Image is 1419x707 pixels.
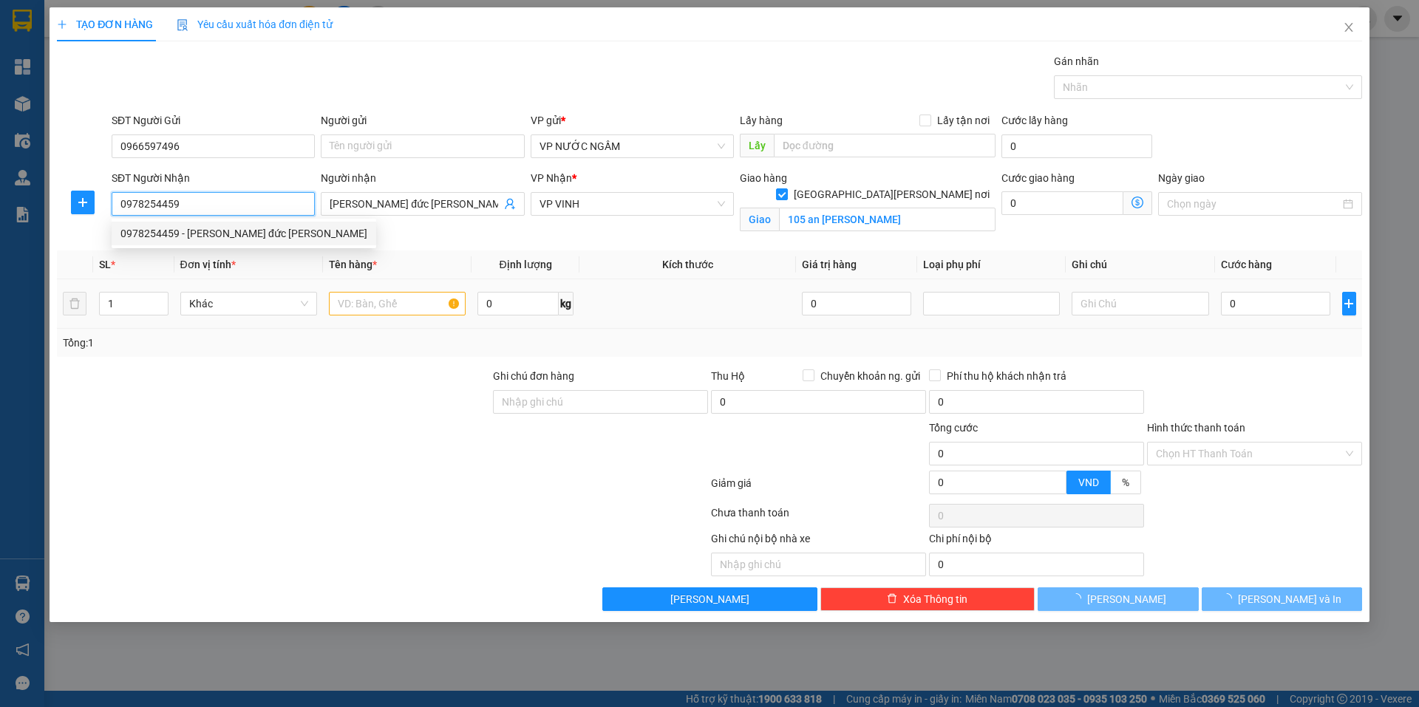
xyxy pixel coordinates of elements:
[1147,422,1245,434] label: Hình thức thanh toán
[7,80,23,153] img: logo
[540,193,725,215] span: VP VINH
[72,197,94,208] span: plus
[540,135,725,157] span: VP NƯỚC NGẦM
[189,293,308,315] span: Khác
[63,292,86,315] button: delete
[788,186,996,202] span: [GEOGRAPHIC_DATA][PERSON_NAME] nơi
[499,259,551,270] span: Định lượng
[112,222,376,245] div: 0978254459 - bùi đức quân
[670,591,749,607] span: [PERSON_NAME]
[820,587,1035,611] button: deleteXóa Thông tin
[25,63,135,113] span: [GEOGRAPHIC_DATA], [GEOGRAPHIC_DATA] ↔ [GEOGRAPHIC_DATA]
[1001,172,1075,184] label: Cước giao hàng
[903,591,967,607] span: Xóa Thông tin
[1072,292,1208,315] input: Ghi Chú
[63,335,548,351] div: Tổng: 1
[709,505,928,530] div: Chưa thanh toán
[493,370,574,382] label: Ghi chú đơn hàng
[740,172,787,184] span: Giao hàng
[814,368,926,384] span: Chuyển khoản ng. gửi
[1158,172,1205,184] label: Ngày giao
[929,530,1144,553] div: Chi phí nội bộ
[774,134,996,157] input: Dọc đường
[711,530,926,553] div: Ghi chú nội bộ nhà xe
[120,225,367,242] div: 0978254459 - [PERSON_NAME] đức [PERSON_NAME]
[917,250,1066,279] th: Loại phụ phí
[57,18,153,30] span: TẠO ĐƠN HÀNG
[802,292,912,315] input: 0
[1001,191,1123,215] input: Cước giao hàng
[1087,591,1166,607] span: [PERSON_NAME]
[740,134,774,157] span: Lấy
[321,170,524,186] div: Người nhận
[112,112,315,129] div: SĐT Người Gửi
[802,259,857,270] span: Giá trị hàng
[329,292,466,315] input: VD: Bàn, Ghế
[1122,477,1129,488] span: %
[177,19,188,31] img: icon
[1038,587,1198,611] button: [PERSON_NAME]
[662,259,713,270] span: Kích thước
[1167,196,1339,212] input: Ngày giao
[602,587,817,611] button: [PERSON_NAME]
[779,208,996,231] input: Giao tận nơi
[1343,21,1355,33] span: close
[329,259,377,270] span: Tên hàng
[559,292,574,315] span: kg
[531,112,734,129] div: VP gửi
[99,259,111,270] span: SL
[1342,292,1356,315] button: plus
[1221,259,1272,270] span: Cước hàng
[57,19,67,30] span: plus
[177,18,333,30] span: Yêu cầu xuất hóa đơn điện tử
[1001,115,1068,126] label: Cước lấy hàng
[1054,55,1099,67] label: Gán nhãn
[504,198,516,210] span: user-add
[71,191,95,214] button: plus
[1222,593,1238,604] span: loading
[321,112,524,129] div: Người gửi
[709,475,928,501] div: Giảm giá
[887,593,897,605] span: delete
[1071,593,1087,604] span: loading
[1328,7,1369,49] button: Close
[711,553,926,576] input: Nhập ghi chú
[1078,477,1099,488] span: VND
[740,115,783,126] span: Lấy hàng
[740,208,779,231] span: Giao
[1343,298,1355,310] span: plus
[941,368,1072,384] span: Phí thu hộ khách nhận trả
[27,12,134,60] strong: CHUYỂN PHÁT NHANH AN PHÚ QUÝ
[1132,197,1143,208] span: dollar-circle
[931,112,996,129] span: Lấy tận nơi
[493,390,708,414] input: Ghi chú đơn hàng
[929,422,978,434] span: Tổng cước
[531,172,572,184] span: VP Nhận
[1238,591,1341,607] span: [PERSON_NAME] và In
[180,259,236,270] span: Đơn vị tính
[1066,250,1214,279] th: Ghi chú
[112,170,315,186] div: SĐT Người Nhận
[1001,134,1152,158] input: Cước lấy hàng
[711,370,745,382] span: Thu Hộ
[1202,587,1362,611] button: [PERSON_NAME] và In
